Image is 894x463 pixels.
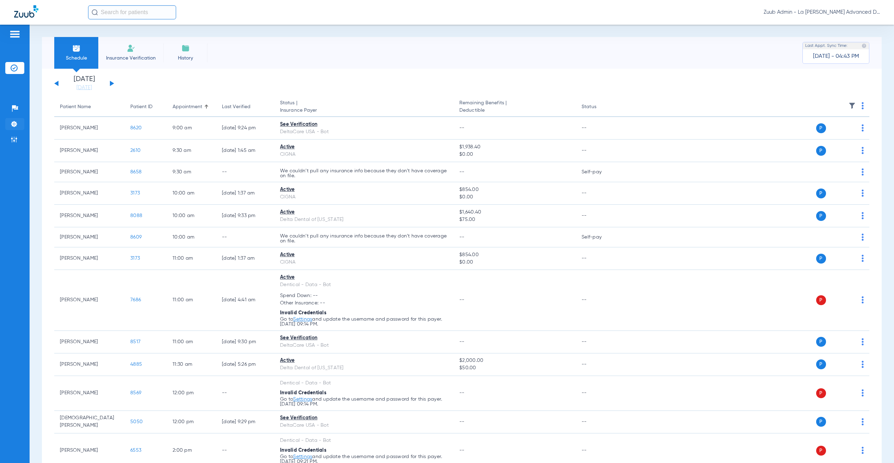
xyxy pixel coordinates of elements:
li: [DATE] [63,76,105,91]
td: [PERSON_NAME] [54,205,125,227]
span: Invalid Credentials [280,390,327,395]
span: -- [459,169,465,174]
td: -- [576,353,623,376]
img: Zuub Logo [14,5,38,18]
div: Last Verified [222,103,269,111]
div: CIGNA [280,151,448,158]
img: group-dot-blue.svg [862,361,864,368]
span: 2610 [130,148,141,153]
td: [DATE] 9:24 PM [216,117,274,140]
img: group-dot-blue.svg [862,102,864,109]
span: P [816,146,826,156]
td: [PERSON_NAME] [54,182,125,205]
img: group-dot-blue.svg [862,124,864,131]
span: 8609 [130,235,142,240]
iframe: Chat Widget [859,429,894,463]
td: [DATE] 9:33 PM [216,205,274,227]
span: 8658 [130,169,142,174]
span: 8517 [130,339,141,344]
td: -- [216,162,274,182]
td: 10:00 AM [167,205,216,227]
td: [PERSON_NAME] [54,162,125,182]
span: $0.00 [459,259,570,266]
div: Patient ID [130,103,161,111]
img: History [181,44,190,53]
span: P [816,123,826,133]
td: [PERSON_NAME] [54,331,125,353]
img: Search Icon [92,9,98,16]
div: Delta Dental of [US_STATE] [280,216,448,223]
div: CIGNA [280,193,448,201]
span: $0.00 [459,193,570,201]
span: $75.00 [459,216,570,223]
div: Appointment [173,103,202,111]
td: [DATE] 9:29 PM [216,411,274,433]
td: 12:00 PM [167,411,216,433]
span: $1,938.40 [459,143,570,151]
td: -- [576,331,623,353]
span: 3173 [130,191,140,196]
th: Remaining Benefits | [454,97,576,117]
span: -- [459,297,465,302]
div: Active [280,209,448,216]
img: group-dot-blue.svg [862,212,864,219]
div: Patient Name [60,103,119,111]
th: Status | [274,97,454,117]
span: -- [459,448,465,453]
img: group-dot-blue.svg [862,389,864,396]
td: [DATE] 5:26 PM [216,353,274,376]
span: $1,640.40 [459,209,570,216]
td: 12:00 PM [167,376,216,411]
td: [PERSON_NAME] [54,140,125,162]
td: 11:30 AM [167,353,216,376]
td: -- [576,117,623,140]
span: Schedule [60,55,93,62]
img: group-dot-blue.svg [862,234,864,241]
td: -- [216,227,274,247]
span: 7686 [130,297,141,302]
div: DeltaCare USA - Bot [280,422,448,429]
img: group-dot-blue.svg [862,190,864,197]
span: -- [459,390,465,395]
span: $854.00 [459,186,570,193]
div: See Verification [280,414,448,422]
img: Schedule [72,44,81,53]
span: 5050 [130,419,143,424]
span: Deductible [459,107,570,114]
span: Invalid Credentials [280,448,327,453]
td: Self-pay [576,162,623,182]
p: We couldn’t pull any insurance info because they don’t have coverage on file. [280,234,448,243]
td: -- [576,140,623,162]
td: [DATE] 1:37 AM [216,247,274,270]
td: 10:00 AM [167,182,216,205]
span: P [816,189,826,198]
span: Other Insurance: -- [280,300,448,307]
span: P [816,295,826,305]
td: -- [576,205,623,227]
td: -- [216,376,274,411]
span: 8569 [130,390,141,395]
td: [DEMOGRAPHIC_DATA][PERSON_NAME] [54,411,125,433]
div: See Verification [280,334,448,342]
td: [PERSON_NAME] [54,117,125,140]
td: [PERSON_NAME] [54,227,125,247]
td: 9:30 AM [167,140,216,162]
td: -- [576,376,623,411]
td: [PERSON_NAME] [54,247,125,270]
span: $854.00 [459,251,570,259]
td: 9:30 AM [167,162,216,182]
th: Status [576,97,623,117]
span: [DATE] - 04:43 PM [813,53,859,60]
img: group-dot-blue.svg [862,418,864,425]
span: 3173 [130,256,140,261]
span: P [816,211,826,221]
span: 6553 [130,448,141,453]
span: Zuub Admin - La [PERSON_NAME] Advanced Dentistry [764,9,880,16]
img: last sync help info [862,43,867,48]
span: P [816,337,826,347]
div: CIGNA [280,259,448,266]
a: Settings [293,317,312,322]
td: Self-pay [576,227,623,247]
img: group-dot-blue.svg [862,255,864,262]
span: Insurance Payer [280,107,448,114]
